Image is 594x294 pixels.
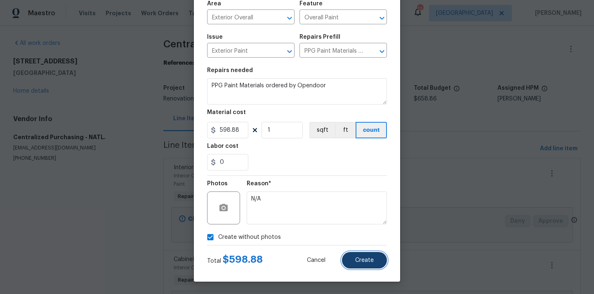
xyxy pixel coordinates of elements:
h5: Repairs needed [207,68,253,73]
h5: Feature [299,1,323,7]
button: Open [284,12,295,24]
span: Create without photos [218,233,281,242]
h5: Reason* [247,181,271,187]
button: sqft [309,122,335,138]
span: Create [355,257,374,264]
button: count [356,122,387,138]
button: Open [284,46,295,57]
button: Open [376,12,388,24]
button: Open [376,46,388,57]
h5: Repairs Prefill [299,34,340,40]
h5: Material cost [207,110,246,115]
h5: Labor cost [207,143,238,149]
h5: Photos [207,181,228,187]
span: Cancel [307,257,325,264]
button: Cancel [294,252,339,268]
h5: Issue [207,34,223,40]
textarea: PPG Paint Materials ordered by Opendoor [207,78,387,105]
button: Create [342,252,387,268]
h5: Area [207,1,221,7]
span: $ 598.88 [223,254,263,264]
textarea: N/A [247,191,387,224]
div: Total [207,255,263,265]
button: ft [335,122,356,138]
